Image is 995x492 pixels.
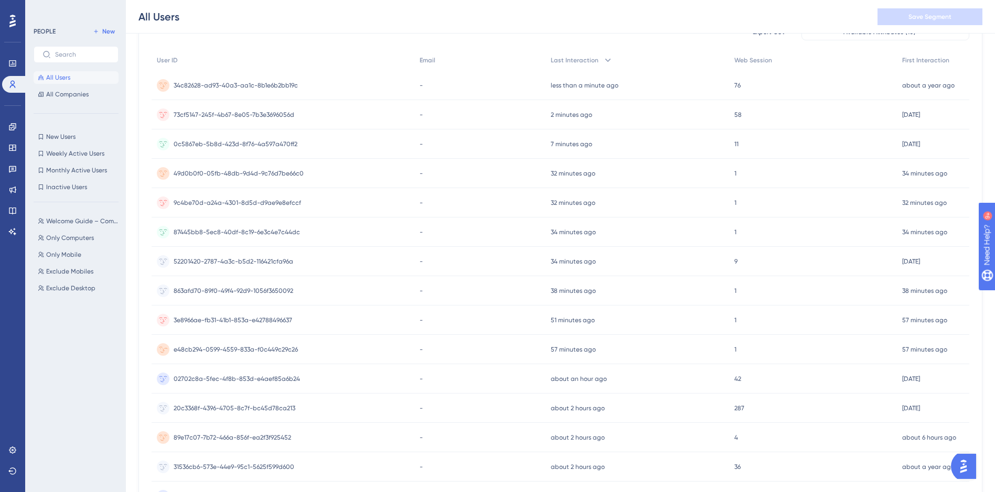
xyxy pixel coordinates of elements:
span: 42 [734,375,741,383]
span: 9 [734,257,737,266]
span: - [420,169,423,178]
span: - [420,111,423,119]
span: Need Help? [25,3,66,15]
span: - [420,404,423,412]
time: about 2 hours ago [551,463,605,471]
div: PEOPLE [34,27,56,36]
span: 1 [734,345,736,354]
span: New [102,27,115,36]
time: [DATE] [902,258,920,265]
time: 32 minutes ago [551,199,595,206]
button: All Companies [34,88,119,101]
span: 287 [734,404,744,412]
time: 7 minutes ago [551,140,592,148]
button: Only Computers [34,232,125,244]
span: 1 [734,169,736,178]
span: All Companies [46,90,89,99]
span: 36 [734,463,741,471]
span: Exclude Mobiles [46,267,93,276]
span: 58 [734,111,742,119]
time: [DATE] [902,140,920,148]
span: - [420,81,423,90]
button: Weekly Active Users [34,147,119,160]
button: Save Segment [878,8,982,25]
span: 863afd70-89f0-49f4-92d9-1056f3650092 [174,287,293,295]
span: 87445bb8-5ec8-40df-8c19-6e3c4e7c44dc [174,228,300,236]
time: 38 minutes ago [902,287,947,294]
time: about an hour ago [551,375,607,382]
span: Monthly Active Users [46,166,107,174]
span: - [420,287,423,295]
time: less than a minute ago [551,82,618,89]
span: 4 [734,433,738,442]
time: 57 minutes ago [902,346,947,353]
span: Only Mobile [46,250,81,259]
span: - [420,345,423,354]
time: about 2 hours ago [551,434,605,441]
span: Save Segment [908,13,951,21]
span: - [420,433,423,442]
span: New Users [46,133,76,141]
span: e48cb294-0599-4559-833a-f0c449c29c26 [174,345,298,354]
span: 34c82628-ad93-40a3-aa1c-8b1e6b2bb19c [174,81,298,90]
span: Only Computers [46,234,94,242]
time: 57 minutes ago [902,316,947,324]
button: Exclude Desktop [34,282,125,294]
button: Only Mobile [34,248,125,261]
div: All Users [138,9,179,24]
time: about a year ago [902,82,955,89]
time: 51 minutes ago [551,316,595,324]
span: 11 [734,140,739,148]
span: 20c3368f-4396-4705-8c7f-bc45d78ca213 [174,404,295,412]
span: Exclude Desktop [46,284,95,292]
time: about a year ago [902,463,955,471]
span: Inactive Users [46,183,87,191]
span: 02702c8a-5fec-4f8b-853d-e4aef85a6b24 [174,375,300,383]
button: All Users [34,71,119,84]
button: Welcome Guide – Complete [34,215,125,227]
span: 31536cb6-573e-44e9-95c1-5625f599d600 [174,463,294,471]
span: 3e8966ae-fb31-41b1-853a-e42788496637 [174,316,292,324]
span: - [420,375,423,383]
time: about 2 hours ago [551,404,605,412]
span: First Interaction [902,56,949,64]
time: 32 minutes ago [551,170,595,177]
div: 9+ [71,5,78,14]
input: Search [55,51,110,58]
time: [DATE] [902,404,920,412]
span: - [420,257,423,266]
span: 1 [734,287,736,295]
span: 0c5867eb-5b8d-423d-8f76-4a597a470ff2 [174,140,297,148]
button: New Users [34,130,119,143]
span: - [420,199,423,207]
span: Weekly Active Users [46,149,104,158]
button: Monthly Active Users [34,164,119,177]
span: 76 [734,81,741,90]
button: Inactive Users [34,181,119,193]
span: - [420,316,423,324]
span: - [420,463,423,471]
time: 57 minutes ago [551,346,596,353]
span: - [420,140,423,148]
span: All Users [46,73,70,82]
span: 1 [734,316,736,324]
time: about 6 hours ago [902,434,956,441]
span: 1 [734,228,736,236]
button: Exclude Mobiles [34,265,125,278]
span: Last Interaction [551,56,598,64]
time: 2 minutes ago [551,111,592,118]
span: 73cf5147-245f-4b67-8e05-7b3e3696056d [174,111,294,119]
span: - [420,228,423,236]
time: 34 minutes ago [551,228,596,236]
span: 1 [734,199,736,207]
time: 34 minutes ago [551,258,596,265]
span: 89e17c07-7b72-466a-856f-ea2f3f925452 [174,433,291,442]
span: 9c4be70d-a24a-4301-8d5d-d9ae9e8efccf [174,199,301,207]
iframe: UserGuiding AI Assistant Launcher [951,451,982,482]
button: New [89,25,119,38]
span: Welcome Guide – Complete [46,217,121,225]
span: 52201420-2787-4a3c-b5d2-116421cfa96a [174,257,293,266]
span: User ID [157,56,178,64]
time: 38 minutes ago [551,287,596,294]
